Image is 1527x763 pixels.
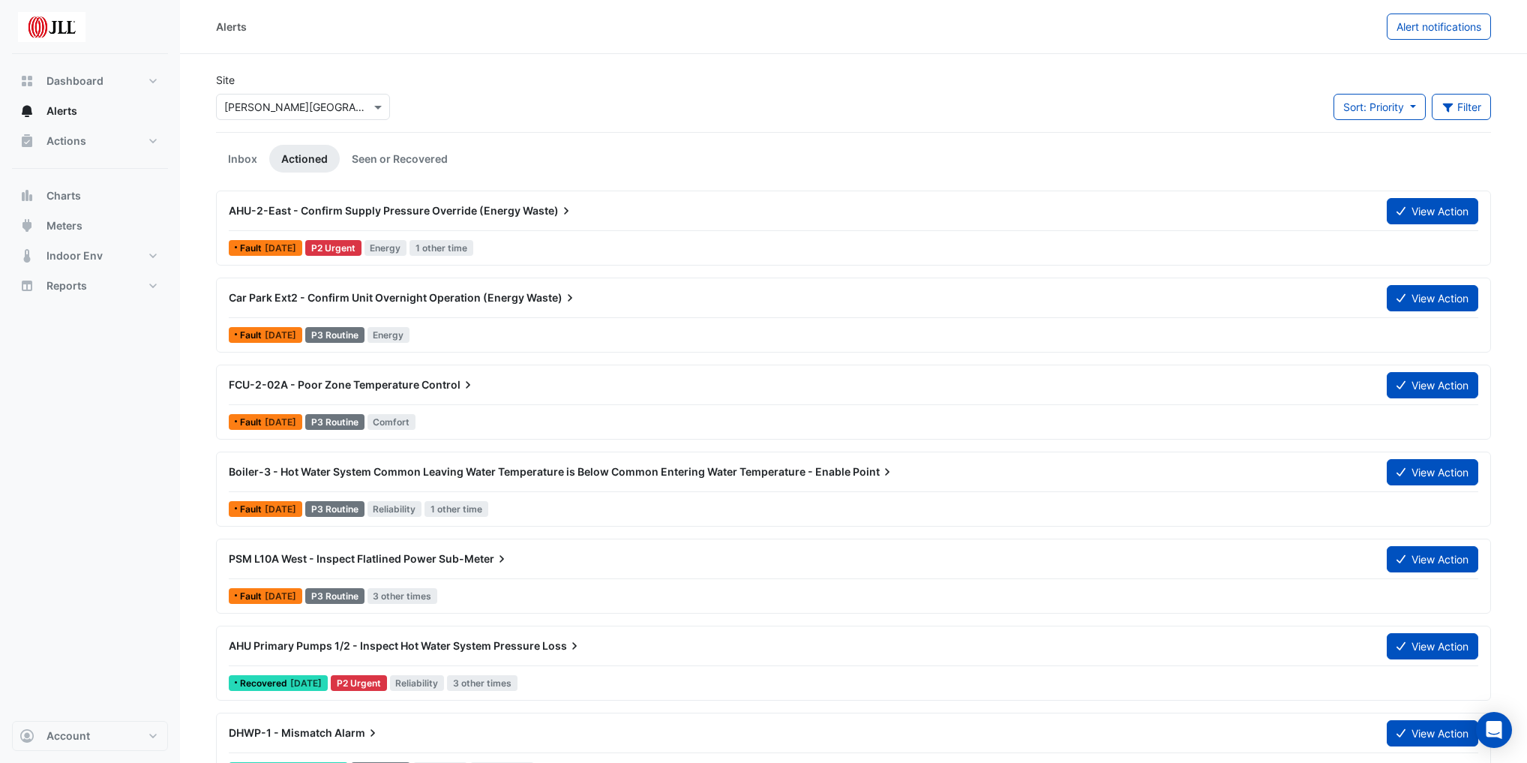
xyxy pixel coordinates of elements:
[367,327,410,343] span: Energy
[265,329,296,341] span: Mon 29-Sep-2025 00:00 BST
[46,188,81,203] span: Charts
[367,588,438,604] span: 3 other times
[19,248,34,263] app-icon: Indoor Env
[526,290,577,305] span: Waste)
[305,240,361,256] div: P2 Urgent
[1387,633,1478,659] button: View Action
[240,418,265,427] span: Fault
[269,145,340,173] a: Actioned
[19,278,34,293] app-icon: Reports
[18,12,85,42] img: Company Logo
[229,465,850,478] span: Boiler-3 - Hot Water System Common Leaving Water Temperature is Below Common Entering Water Tempe...
[1387,372,1478,398] button: View Action
[1387,459,1478,485] button: View Action
[1387,285,1478,311] button: View Action
[240,331,265,340] span: Fault
[1387,14,1491,40] button: Alert notifications
[853,464,895,479] span: Point
[305,414,364,430] div: P3 Routine
[334,725,380,740] span: Alarm
[1387,198,1478,224] button: View Action
[1333,94,1426,120] button: Sort: Priority
[46,248,103,263] span: Indoor Env
[367,501,422,517] span: Reliability
[19,218,34,233] app-icon: Meters
[1476,712,1512,748] div: Open Intercom Messenger
[229,552,436,565] span: PSM L10A West - Inspect Flatlined Power
[331,675,387,691] div: P2 Urgent
[364,240,407,256] span: Energy
[523,203,574,218] span: Waste)
[46,74,103,89] span: Dashboard
[229,639,540,652] span: AHU Primary Pumps 1/2 - Inspect Hot Water System Pressure
[439,551,509,566] span: Sub-Meter
[12,126,168,156] button: Actions
[340,145,460,173] a: Seen or Recovered
[240,592,265,601] span: Fault
[1343,101,1404,113] span: Sort: Priority
[240,244,265,253] span: Fault
[265,590,296,602] span: Mon 12-May-2025 15:04 BST
[12,271,168,301] button: Reports
[46,134,86,149] span: Actions
[19,104,34,119] app-icon: Alerts
[19,134,34,149] app-icon: Actions
[1387,546,1478,572] button: View Action
[305,327,364,343] div: P3 Routine
[12,241,168,271] button: Indoor Env
[19,188,34,203] app-icon: Charts
[447,675,517,691] span: 3 other times
[12,181,168,211] button: Charts
[390,675,445,691] span: Reliability
[229,378,419,391] span: FCU-2-02A - Poor Zone Temperature
[19,74,34,89] app-icon: Dashboard
[542,638,582,653] span: Loss
[229,726,332,739] span: DHWP-1 - Mismatch
[46,728,90,743] span: Account
[1432,94,1492,120] button: Filter
[265,416,296,428] span: Wed 24-Sep-2025 06:31 BST
[12,211,168,241] button: Meters
[216,19,247,35] div: Alerts
[12,66,168,96] button: Dashboard
[12,721,168,751] button: Account
[367,414,416,430] span: Comfort
[216,72,235,88] label: Site
[46,278,87,293] span: Reports
[421,377,475,392] span: Control
[240,505,265,514] span: Fault
[46,218,82,233] span: Meters
[46,104,77,119] span: Alerts
[1396,20,1481,33] span: Alert notifications
[1387,720,1478,746] button: View Action
[290,677,322,689] span: Mon 29-Sep-2025 06:01 BST
[424,501,488,517] span: 1 other time
[265,503,296,515] span: Mon 22-Sep-2025 06:15 BST
[216,145,269,173] a: Inbox
[229,204,520,217] span: AHU-2-East - Confirm Supply Pressure Override (Energy
[305,588,364,604] div: P3 Routine
[305,501,364,517] div: P3 Routine
[240,679,290,688] span: Recovered
[229,291,524,304] span: Car Park Ext2 - Confirm Unit Overnight Operation (Energy
[12,96,168,126] button: Alerts
[265,242,296,254] span: Mon 14-Apr-2025 10:04 BST
[409,240,473,256] span: 1 other time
